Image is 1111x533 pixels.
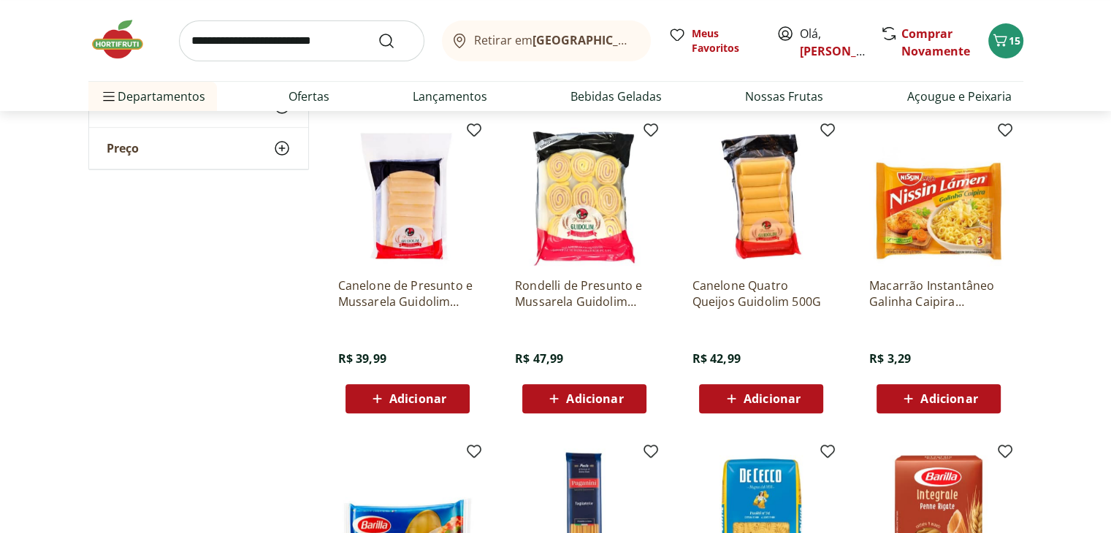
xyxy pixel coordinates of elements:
[532,32,779,48] b: [GEOGRAPHIC_DATA]/[GEOGRAPHIC_DATA]
[345,384,470,413] button: Adicionar
[107,141,139,156] span: Preço
[179,20,424,61] input: search
[522,384,646,413] button: Adicionar
[88,18,161,61] img: Hortifruti
[515,277,654,310] a: Rondelli de Presunto e Mussarela Guidolim 500g
[699,384,823,413] button: Adicionar
[515,127,654,266] img: Rondelli de Presunto e Mussarela Guidolim 500g
[800,25,865,60] span: Olá,
[692,277,831,310] a: Canelone Quatro Queijos Guidolim 500G
[745,88,823,105] a: Nossas Frutas
[920,393,977,404] span: Adicionar
[668,26,759,55] a: Meus Favoritos
[901,26,970,59] a: Comprar Novamente
[566,393,623,404] span: Adicionar
[389,393,446,404] span: Adicionar
[692,127,831,266] img: Canelone Quatro Queijos Guidolim 500G
[474,34,635,47] span: Retirar em
[442,20,651,61] button: Retirar em[GEOGRAPHIC_DATA]/[GEOGRAPHIC_DATA]
[338,277,477,310] a: Canelone de Presunto e Mussarela Guidolim 500g
[692,350,740,367] span: R$ 42,99
[988,23,1023,58] button: Carrinho
[100,79,205,114] span: Departamentos
[869,127,1008,266] img: Macarrão Instantâneo Galinha Caipira Nissin Miojo Lámen Pacote 85G
[100,79,118,114] button: Menu
[906,88,1011,105] a: Açougue e Peixaria
[338,350,386,367] span: R$ 39,99
[800,43,895,59] a: [PERSON_NAME]
[570,88,662,105] a: Bebidas Geladas
[515,350,563,367] span: R$ 47,99
[89,128,308,169] button: Preço
[1009,34,1020,47] span: 15
[877,384,1001,413] button: Adicionar
[289,88,329,105] a: Ofertas
[744,393,801,404] span: Adicionar
[413,88,487,105] a: Lançamentos
[338,127,477,266] img: Canelone de Presunto e Mussarela Guidolim 500g
[378,32,413,50] button: Submit Search
[692,26,759,55] span: Meus Favoritos
[869,350,911,367] span: R$ 3,29
[869,277,1008,310] a: Macarrão Instantâneo Galinha Caipira [PERSON_NAME] Lámen Pacote 85G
